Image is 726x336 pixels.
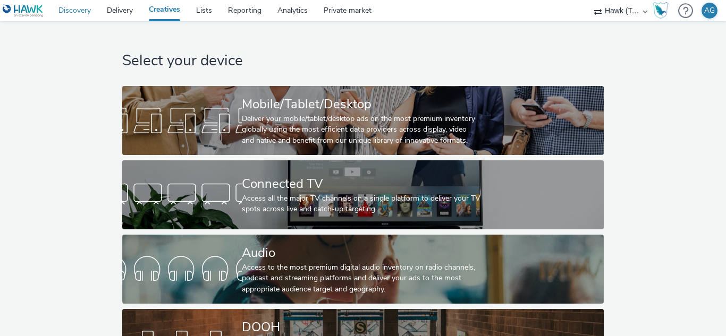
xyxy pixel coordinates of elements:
a: Mobile/Tablet/DesktopDeliver your mobile/tablet/desktop ads on the most premium inventory globall... [122,86,604,155]
div: Connected TV [242,175,480,193]
a: Connected TVAccess all the major TV channels on a single platform to deliver your TV spots across... [122,160,604,229]
div: Access to the most premium digital audio inventory on radio channels, podcast and streaming platf... [242,262,480,295]
img: Hawk Academy [653,2,669,19]
div: Mobile/Tablet/Desktop [242,95,480,114]
div: Audio [242,244,480,262]
div: Access all the major TV channels on a single platform to deliver your TV spots across live and ca... [242,193,480,215]
a: AudioAccess to the most premium digital audio inventory on radio channels, podcast and streaming ... [122,235,604,304]
img: undefined Logo [3,4,44,18]
div: AG [704,3,715,19]
h1: Select your device [122,51,604,71]
a: Hawk Academy [653,2,673,19]
div: Deliver your mobile/tablet/desktop ads on the most premium inventory globally using the most effi... [242,114,480,146]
